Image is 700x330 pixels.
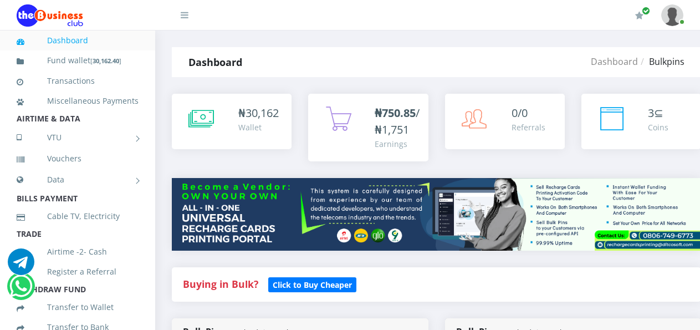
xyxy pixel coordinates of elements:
div: ⊆ [648,105,668,121]
span: 30,162 [246,105,279,120]
strong: Buying in Bulk? [183,277,258,291]
a: Vouchers [17,146,139,171]
span: 0/0 [512,105,528,120]
a: Miscellaneous Payments [17,88,139,114]
a: Data [17,166,139,194]
b: ₦750.85 [375,105,416,120]
a: Transactions [17,68,139,94]
div: Coins [648,121,668,133]
small: [ ] [90,57,121,65]
div: ₦ [238,105,279,121]
a: Dashboard [17,28,139,53]
div: Wallet [238,121,279,133]
a: Register a Referral [17,259,139,285]
a: Dashboard [591,55,638,68]
img: Logo [17,4,83,27]
a: ₦750.85/₦1,751 Earnings [308,94,428,161]
strong: Dashboard [188,55,242,69]
li: Bulkpins [638,55,684,68]
b: 30,162.40 [93,57,119,65]
a: Cable TV, Electricity [17,204,139,229]
a: Transfer to Wallet [17,295,139,320]
div: Referrals [512,121,545,133]
a: Chat for support [9,281,32,299]
span: Renew/Upgrade Subscription [642,7,650,15]
a: ₦30,162 Wallet [172,94,292,149]
a: VTU [17,124,139,151]
b: Click to Buy Cheaper [273,280,352,290]
a: Chat for support [8,257,34,275]
div: Earnings [375,138,420,150]
span: 3 [648,105,654,120]
img: User [661,4,683,26]
a: 0/0 Referrals [445,94,565,149]
span: /₦1,751 [375,105,420,137]
a: Click to Buy Cheaper [268,277,356,291]
a: Fund wallet[30,162.40] [17,48,139,74]
a: Airtime -2- Cash [17,239,139,265]
i: Renew/Upgrade Subscription [635,11,643,20]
